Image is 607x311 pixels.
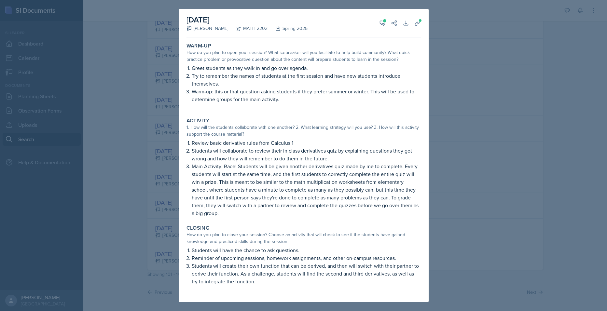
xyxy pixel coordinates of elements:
[192,254,421,262] p: Reminder of upcoming sessions, homework assignments, and other on-campus resources.
[228,25,268,32] div: MATH 2202
[186,124,421,138] div: 1. How will the students collaborate with one another? 2. What learning strategy will you use? 3....
[186,117,210,124] label: Activity
[192,88,421,103] p: Warm-up: this or that question asking students if they prefer summer or winter. This will be used...
[192,64,421,72] p: Greet students as they walk in and go over agenda.
[268,25,308,32] div: Spring 2025
[192,246,421,254] p: Students will have the chance to ask questions.
[186,49,421,63] div: How do you plan to open your session? What icebreaker will you facilitate to help build community...
[186,25,228,32] div: [PERSON_NAME]
[186,231,421,245] div: How do you plan to close your session? Choose an activity that will check to see if the students ...
[192,72,421,88] p: Try to remember the names of students at the first session and have new students introduce themse...
[186,225,210,231] label: Closing
[192,139,421,147] p: Review basic derivative rules from Calculus 1
[192,262,421,285] p: Students will create their own function that can be derived, and then will switch with their part...
[192,162,421,217] p: Main Activity: Race! Students will be given another derivatives quiz made by me to complete. Ever...
[186,43,212,49] label: Warm-Up
[192,147,421,162] p: Students will collaborate to review their in class derivatives quiz by explaining questions they ...
[186,14,308,26] h2: [DATE]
